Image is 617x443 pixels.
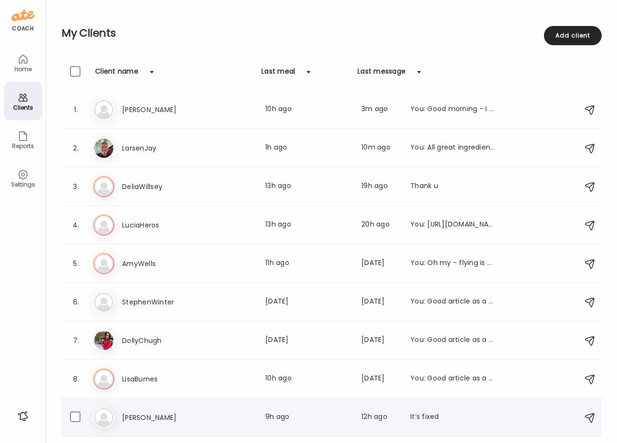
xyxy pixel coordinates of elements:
div: 4. [70,219,82,231]
div: 20h ago [361,219,399,231]
div: 13h ago [265,219,350,231]
div: Reports [6,143,40,149]
div: 2. [70,142,82,154]
div: Client name [95,66,138,82]
div: You: Good morning - I am not sure how they calculate this. This week there were a few days that y... [410,104,495,115]
div: You: Good article as a reminder to eat your veggies💚 20 Best Non-Starchy Vegetables to Add to You... [410,335,495,346]
div: [DATE] [361,373,399,385]
div: 9h ago [265,412,350,423]
h3: LisaBurnes [122,373,207,385]
div: 10m ago [361,142,399,154]
div: You: Good article as a reminder to eat your veggies💚 20 Best Non-Starchy Vegetables to Add to You... [410,373,495,385]
div: 3. [70,181,82,192]
div: 1. [70,104,82,115]
img: ate [12,8,35,23]
h2: My Clients [62,26,602,40]
div: 5. [70,258,82,269]
div: Settings [6,181,40,188]
div: You: All great ingredients - but caution on fat servings. Bacon, Avocado eggs all have fat of som... [410,142,495,154]
div: Thank u [410,181,495,192]
div: 7. [70,335,82,346]
h3: LuciaHeros [122,219,207,231]
div: [DATE] [265,296,350,308]
div: [DATE] [361,258,399,269]
div: 1h ago [265,142,350,154]
div: You: [URL][DOMAIN_NAME] [410,219,495,231]
div: 11h ago [265,258,350,269]
div: Clients [6,104,40,111]
h3: [PERSON_NAME] [122,412,207,423]
div: coach [12,25,34,33]
h3: DeliaWillsey [122,181,207,192]
div: 12h ago [361,412,399,423]
div: Last message [358,66,406,82]
div: You: Good article as a reminder to eat your veggies💚 20 Best Non-Starchy Vegetables to Add to You... [410,296,495,308]
div: 3m ago [361,104,399,115]
h3: LarsenJay [122,142,207,154]
div: [DATE] [361,335,399,346]
div: It’s fixed [410,412,495,423]
h3: StephenWinter [122,296,207,308]
div: [DATE] [361,296,399,308]
h3: DollyChugh [122,335,207,346]
div: You: Oh my - flying is a journey! I am sure you had a wonderful time in [GEOGRAPHIC_DATA] - but i... [410,258,495,269]
div: 10h ago [265,104,350,115]
div: [DATE] [265,335,350,346]
div: 8. [70,373,82,385]
div: Home [6,66,40,72]
div: 19h ago [361,181,399,192]
div: 6. [70,296,82,308]
h3: AmyWells [122,258,207,269]
div: 10h ago [265,373,350,385]
div: Add client [544,26,602,45]
div: 13h ago [265,181,350,192]
div: Last meal [261,66,295,82]
h3: [PERSON_NAME] [122,104,207,115]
